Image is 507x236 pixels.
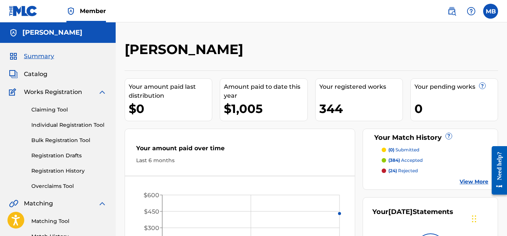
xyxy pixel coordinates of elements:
[460,178,488,186] a: View More
[388,168,397,173] span: (24)
[31,136,107,144] a: Bulk Registration Tool
[129,100,212,117] div: $0
[483,4,498,19] div: User Menu
[9,88,19,97] img: Works Registration
[31,106,107,114] a: Claiming Tool
[446,133,452,139] span: ?
[414,82,498,91] div: Your pending works
[479,83,485,89] span: ?
[31,121,107,129] a: Individual Registration Tool
[388,167,418,174] p: rejected
[470,200,507,236] div: Widżet czatu
[388,147,394,152] span: (0)
[9,70,47,79] a: CatalogCatalog
[98,199,107,208] img: expand
[22,28,82,37] h5: MARCIN BRZOZOWSKI
[24,52,54,61] span: Summary
[372,207,453,217] div: Your Statements
[24,88,82,97] span: Works Registration
[9,52,54,61] a: SummarySummary
[80,7,106,15] span: Member
[388,147,419,153] p: submitted
[31,152,107,160] a: Registration Drafts
[136,157,344,164] div: Last 6 months
[470,200,507,236] iframe: Chat Widget
[144,192,159,199] tspan: $600
[129,82,212,100] div: Your amount paid last distribution
[388,157,423,164] p: accepted
[144,224,159,232] tspan: $300
[9,199,18,208] img: Matching
[414,100,498,117] div: 0
[9,52,18,61] img: Summary
[382,147,488,153] a: (0) submitted
[9,70,18,79] img: Catalog
[486,141,507,201] iframe: Resource Center
[31,167,107,175] a: Registration History
[467,7,476,16] img: help
[224,82,307,100] div: Amount paid to date this year
[98,88,107,97] img: expand
[464,4,479,19] div: Help
[319,100,403,117] div: 344
[31,217,107,225] a: Matching Tool
[472,208,476,230] div: Przeciągnij
[66,7,75,16] img: Top Rightsholder
[388,157,400,163] span: (384)
[24,199,53,208] span: Matching
[388,208,413,216] span: [DATE]
[372,133,488,143] div: Your Match History
[444,4,459,19] a: Public Search
[9,6,38,16] img: MLC Logo
[447,7,456,16] img: search
[31,182,107,190] a: Overclaims Tool
[9,28,18,37] img: Accounts
[136,144,344,157] div: Your amount paid over time
[125,41,247,58] h2: [PERSON_NAME]
[382,157,488,164] a: (384) accepted
[24,70,47,79] span: Catalog
[224,100,307,117] div: $1,005
[382,167,488,174] a: (24) rejected
[319,82,403,91] div: Your registered works
[144,208,159,215] tspan: $450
